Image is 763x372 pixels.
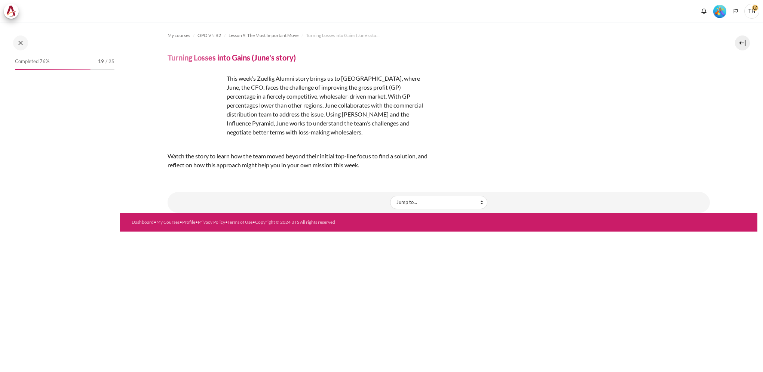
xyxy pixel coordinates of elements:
[105,58,114,65] span: / 25
[168,32,190,39] span: My courses
[168,30,710,41] nav: Navigation bar
[168,74,224,130] img: est
[229,31,298,40] a: Lesson 9: The Most Important Move
[198,219,225,225] a: Privacy Policy
[306,31,381,40] a: Turning Losses into Gains (June's story)
[15,69,91,70] div: 76%
[227,219,252,225] a: Terms of Use
[306,32,381,39] span: Turning Losses into Gains (June's story)
[713,4,726,18] div: Level #5
[229,32,298,39] span: Lesson 9: The Most Important Move
[168,74,429,137] p: This week’s Zuellig Alumni story brings us to [GEOGRAPHIC_DATA], where June, the CFO, faces the c...
[98,58,104,65] span: 19
[698,6,710,17] div: Show notification window with no new notifications
[15,58,49,65] span: Completed 76%
[156,219,180,225] a: My Courses
[197,31,221,40] a: OPO VN B2
[730,6,741,17] button: Languages
[132,219,154,225] a: Dashboard
[168,152,429,170] p: Watch the story to learn how the team moved beyond their initial top-line focus to find a solutio...
[120,22,757,213] section: Content
[197,32,221,39] span: OPO VN B2
[744,4,759,19] a: User menu
[168,53,296,62] h4: Turning Losses into Gains (June's story)
[4,4,22,19] a: Architeck Architeck
[713,5,726,18] img: Level #5
[710,4,729,18] a: Level #5
[132,219,475,226] div: • • • • •
[744,4,759,19] span: TH
[182,219,195,225] a: Profile
[255,219,335,225] a: Copyright © 2024 BTS All rights reserved
[6,6,16,17] img: Architeck
[168,31,190,40] a: My courses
